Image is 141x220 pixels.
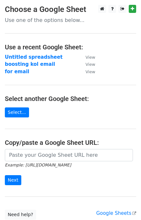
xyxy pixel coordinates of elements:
[5,163,71,167] small: Example: [URL][DOMAIN_NAME]
[5,149,133,161] input: Paste your Google Sheet URL here
[5,5,136,14] h3: Choose a Google Sheet
[5,17,136,24] p: Use one of the options below...
[5,107,29,117] a: Select...
[5,54,63,60] a: Untitled spreadsheet
[79,69,95,75] a: View
[5,210,36,220] a: Need help?
[96,210,136,216] a: Google Sheets
[5,139,136,146] h4: Copy/paste a Google Sheet URL:
[79,54,95,60] a: View
[86,55,95,60] small: View
[86,62,95,67] small: View
[5,61,55,67] a: boosting kol email
[5,95,136,103] h4: Select another Google Sheet:
[86,69,95,74] small: View
[5,175,21,185] input: Next
[109,189,141,220] iframe: Chat Widget
[5,43,136,51] h4: Use a recent Google Sheet:
[79,61,95,67] a: View
[5,69,29,75] a: for email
